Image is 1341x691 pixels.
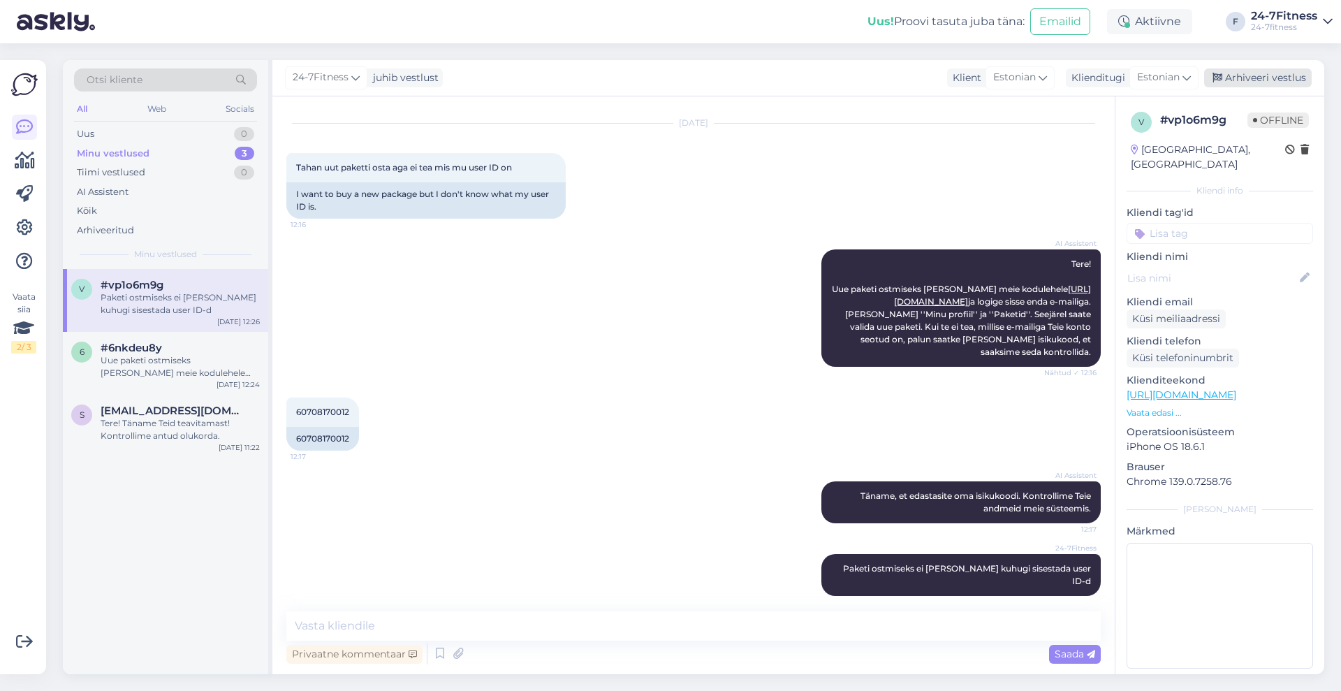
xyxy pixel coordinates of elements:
div: 24-7Fitness [1251,10,1317,22]
div: Klient [947,71,981,85]
div: [DATE] 11:22 [219,442,260,453]
span: AI Assistent [1044,470,1097,481]
div: Tere! Täname Teid teavitamast! Kontrollime antud olukorda. [101,417,260,442]
div: 24-7fitness [1251,22,1317,33]
span: 24-7Fitness [293,70,349,85]
span: 24-7Fitness [1044,543,1097,553]
p: Märkmed [1127,524,1313,539]
span: 12:17 [291,451,343,462]
div: Küsi telefoninumbrit [1127,349,1239,368]
div: Proovi tasuta juba täna: [867,13,1025,30]
span: Saada [1055,648,1095,660]
div: 2 / 3 [11,341,36,354]
div: Privaatne kommentaar [286,645,423,664]
div: Uue paketi ostmiseks [PERSON_NAME] meie kodulehele [URL][DOMAIN_NAME] ja logige sisse enda emaili... [101,354,260,379]
span: 6 [80,347,85,357]
div: AI Assistent [77,185,129,199]
p: Kliendi email [1127,295,1313,310]
div: Arhiveeritud [77,224,134,238]
div: Arhiveeri vestlus [1204,68,1312,87]
div: Kõik [77,204,97,218]
button: Emailid [1030,8,1090,35]
div: Minu vestlused [77,147,149,161]
span: Estonian [993,70,1036,85]
span: Offline [1247,112,1309,128]
div: All [74,100,90,118]
div: I want to buy a new package but I don't know what my user ID is. [286,182,566,219]
div: [PERSON_NAME] [1127,503,1313,516]
span: Estonian [1137,70,1180,85]
span: Paketi ostmiseks ei [PERSON_NAME] kuhugi sisestada user ID-d [843,563,1093,586]
p: Chrome 139.0.7258.76 [1127,474,1313,489]
p: Vaata edasi ... [1127,407,1313,419]
p: Operatsioonisüsteem [1127,425,1313,439]
a: 24-7Fitness24-7fitness [1251,10,1333,33]
p: Kliendi telefon [1127,334,1313,349]
span: Otsi kliente [87,73,142,87]
div: Küsi meiliaadressi [1127,310,1226,328]
p: iPhone OS 18.6.1 [1127,439,1313,454]
div: 0 [234,166,254,180]
p: Kliendi nimi [1127,249,1313,264]
div: [DATE] 12:26 [217,317,260,327]
div: juhib vestlust [367,71,439,85]
span: #vp1o6m9g [101,279,163,291]
div: 3 [235,147,254,161]
div: Tiimi vestlused [77,166,145,180]
div: Kliendi info [1127,184,1313,197]
span: supsti1@gmail.com [101,405,246,417]
div: Vaata siia [11,291,36,354]
input: Lisa tag [1127,223,1313,244]
span: Tahan uut paketti osta aga ei tea mis mu user ID on [296,162,512,173]
div: [DATE] 12:24 [217,379,260,390]
span: v [1138,117,1144,127]
div: 60708170012 [286,427,359,451]
span: Nähtud ✓ 12:16 [1044,368,1097,378]
p: Kliendi tag'id [1127,205,1313,220]
span: Täname, et edastasite oma isikukoodi. Kontrollime Teie andmeid meie süsteemis. [860,490,1093,514]
span: 12:17 [1044,524,1097,534]
span: 60708170012 [296,407,349,417]
div: [DATE] [286,117,1101,129]
div: Socials [223,100,257,118]
span: s [80,409,85,420]
p: Brauser [1127,460,1313,474]
div: Klienditugi [1066,71,1125,85]
span: v [79,284,85,294]
span: 12:26 [1044,597,1097,607]
input: Lisa nimi [1127,270,1297,286]
span: 12:16 [291,219,343,230]
span: AI Assistent [1044,238,1097,249]
div: Aktiivne [1107,9,1192,34]
div: [GEOGRAPHIC_DATA], [GEOGRAPHIC_DATA] [1131,143,1285,172]
a: [URL][DOMAIN_NAME] [1127,388,1236,401]
div: 0 [234,127,254,141]
span: Minu vestlused [134,248,197,261]
div: Uus [77,127,94,141]
p: Klienditeekond [1127,373,1313,388]
div: Paketi ostmiseks ei [PERSON_NAME] kuhugi sisestada user ID-d [101,291,260,317]
div: F [1226,12,1245,31]
img: Askly Logo [11,71,38,98]
span: #6nkdeu8y [101,342,162,354]
div: Web [145,100,169,118]
div: # vp1o6m9g [1160,112,1247,129]
b: Uus! [867,15,894,28]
